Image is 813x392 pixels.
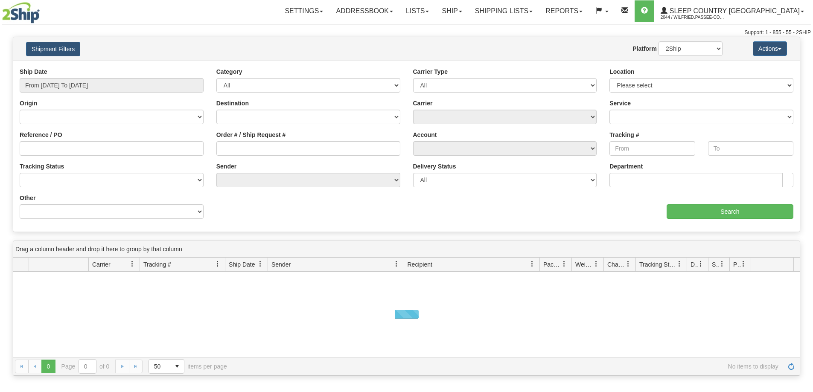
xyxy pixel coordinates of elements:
[154,362,165,371] span: 50
[639,260,676,269] span: Tracking Status
[469,0,539,22] a: Shipping lists
[20,67,47,76] label: Ship Date
[20,99,37,107] label: Origin
[239,363,778,370] span: No items to display
[413,162,456,171] label: Delivery Status
[715,257,729,271] a: Shipment Issues filter column settings
[691,260,698,269] span: Delivery Status
[2,2,40,23] img: logo2044.jpg
[708,141,793,156] input: To
[143,260,171,269] span: Tracking #
[20,131,62,139] label: Reference / PO
[435,0,468,22] a: Ship
[20,194,35,202] label: Other
[149,359,184,374] span: Page sizes drop down
[539,0,589,22] a: Reports
[149,359,227,374] span: items per page
[654,0,810,22] a: Sleep Country [GEOGRAPHIC_DATA] 2044 / Wilfried.Passee-Coutrin
[41,360,55,373] span: Page 0
[329,0,399,22] a: Addressbook
[216,131,286,139] label: Order # / Ship Request #
[26,42,80,56] button: Shipment Filters
[271,260,291,269] span: Sender
[170,360,184,373] span: select
[61,359,110,374] span: Page of 0
[413,99,433,107] label: Carrier
[216,162,236,171] label: Sender
[712,260,719,269] span: Shipment Issues
[632,44,657,53] label: Platform
[125,257,140,271] a: Carrier filter column settings
[753,41,787,56] button: Actions
[20,162,64,171] label: Tracking Status
[210,257,225,271] a: Tracking # filter column settings
[413,131,437,139] label: Account
[609,141,695,156] input: From
[784,360,798,373] a: Refresh
[609,99,631,107] label: Service
[216,67,242,76] label: Category
[667,7,800,15] span: Sleep Country [GEOGRAPHIC_DATA]
[253,257,268,271] a: Ship Date filter column settings
[609,67,634,76] label: Location
[399,0,435,22] a: Lists
[525,257,539,271] a: Recipient filter column settings
[389,257,404,271] a: Sender filter column settings
[609,131,639,139] label: Tracking #
[589,257,603,271] a: Weight filter column settings
[229,260,255,269] span: Ship Date
[92,260,111,269] span: Carrier
[13,241,800,258] div: grid grouping header
[609,162,643,171] label: Department
[607,260,625,269] span: Charge
[2,29,811,36] div: Support: 1 - 855 - 55 - 2SHIP
[736,257,751,271] a: Pickup Status filter column settings
[413,67,448,76] label: Carrier Type
[408,260,432,269] span: Recipient
[672,257,687,271] a: Tracking Status filter column settings
[543,260,561,269] span: Packages
[694,257,708,271] a: Delivery Status filter column settings
[667,204,793,219] input: Search
[621,257,635,271] a: Charge filter column settings
[278,0,329,22] a: Settings
[216,99,249,107] label: Destination
[793,152,812,239] iframe: chat widget
[733,260,740,269] span: Pickup Status
[557,257,571,271] a: Packages filter column settings
[661,13,725,22] span: 2044 / Wilfried.Passee-Coutrin
[575,260,593,269] span: Weight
